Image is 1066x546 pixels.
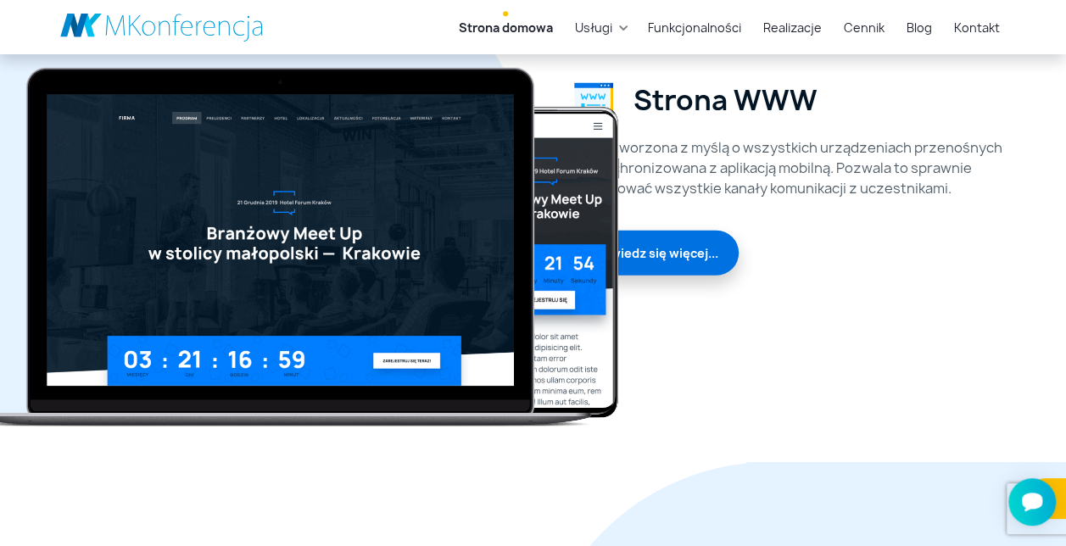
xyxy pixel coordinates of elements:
[574,137,1007,198] div: Jest stworzona z myślą o wszystkich urządzeniach przenośnych i zsynchronizowana z aplikacją mobil...
[837,12,891,43] a: Cennik
[947,12,1007,43] a: Kontakt
[756,12,829,43] a: Realizacje
[452,12,560,43] a: Strona domowa
[574,231,739,276] a: Dowiedz się więcej...
[1008,478,1056,526] iframe: Smartsupp widget button
[633,84,818,116] h2: Strona WWW
[900,12,939,43] a: Blog
[568,12,619,43] a: Usługi
[641,12,748,43] a: Funkcjonalności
